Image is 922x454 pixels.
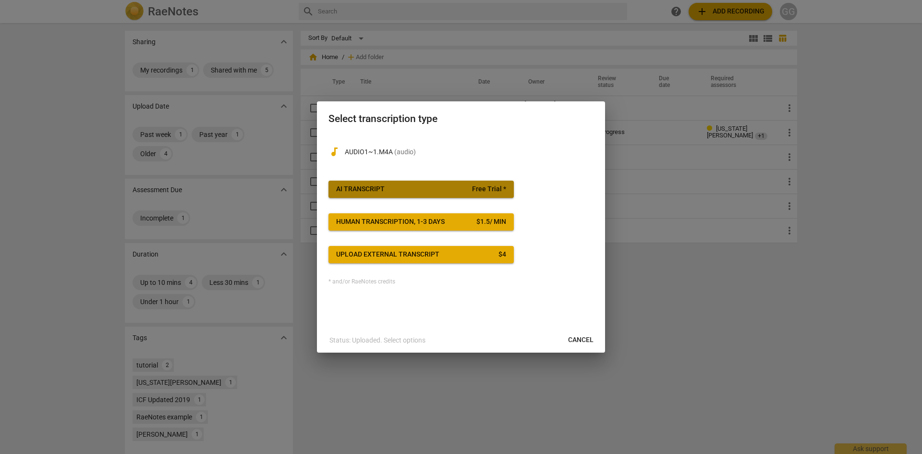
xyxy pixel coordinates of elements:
p: Status: Uploaded. Select options [329,335,425,345]
div: Human transcription, 1-3 days [336,217,445,227]
div: $ 4 [498,250,506,259]
div: $ 1.5 / min [476,217,506,227]
button: Cancel [560,331,601,349]
button: AI TranscriptFree Trial * [328,181,514,198]
div: AI Transcript [336,184,385,194]
button: Human transcription, 1-3 days$1.5/ min [328,213,514,231]
div: * and/or RaeNotes credits [328,279,594,285]
span: audiotrack [328,146,340,158]
span: Free Trial * [472,184,506,194]
p: AUDIO1~1.M4A(audio) [345,147,594,157]
button: Upload external transcript$4 [328,246,514,263]
span: ( audio ) [394,148,416,156]
h2: Select transcription type [328,113,594,125]
div: Upload external transcript [336,250,439,259]
span: Cancel [568,335,594,345]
